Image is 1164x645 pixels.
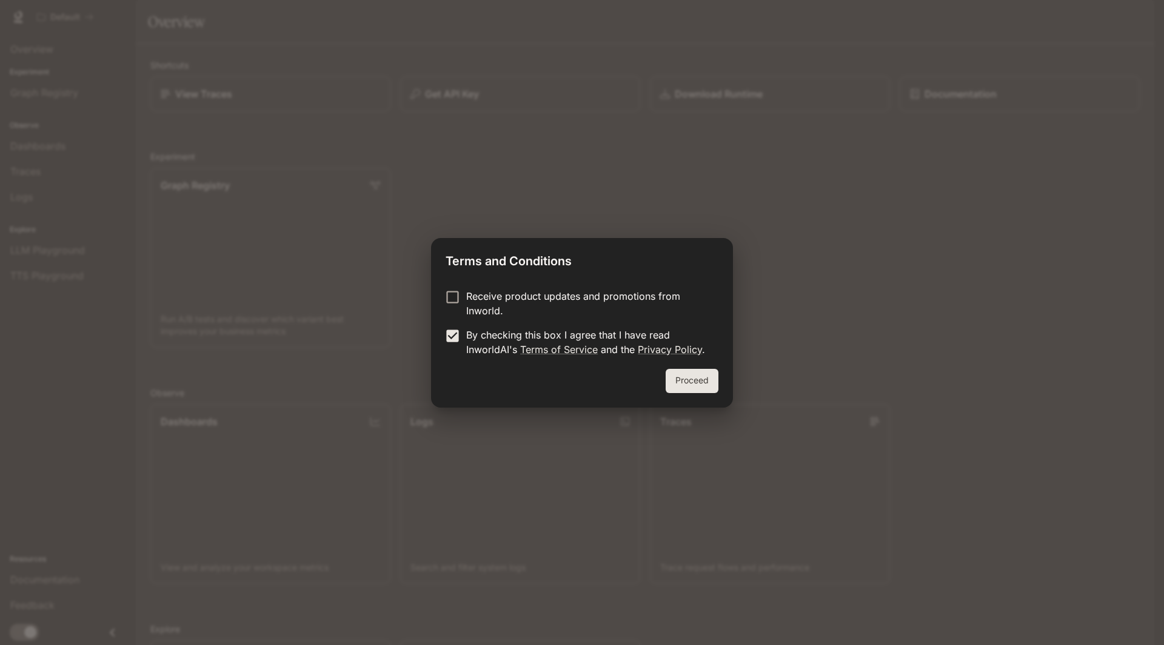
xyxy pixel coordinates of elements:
p: Receive product updates and promotions from Inworld. [466,289,709,318]
h2: Terms and Conditions [431,238,733,279]
button: Proceed [666,369,718,393]
a: Privacy Policy [638,343,702,356]
a: Terms of Service [520,343,598,356]
p: By checking this box I agree that I have read InworldAI's and the . [466,328,709,357]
